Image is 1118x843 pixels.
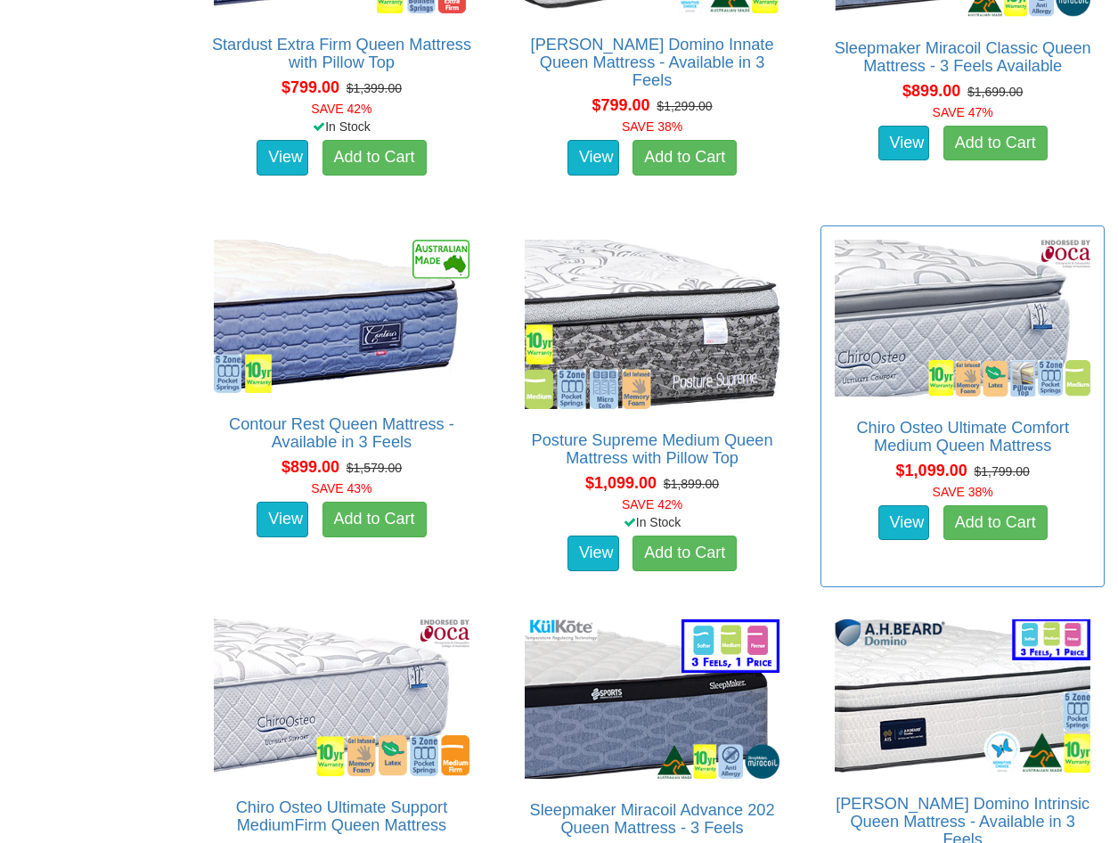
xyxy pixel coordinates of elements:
img: Chiro Osteo Ultimate Comfort Medium Queen Mattress [830,235,1095,401]
a: Stardust Extra Firm Queen Mattress with Pillow Top [212,36,471,71]
a: View [257,140,308,176]
img: Posture Supreme Medium Queen Mattress with Pillow Top [520,235,785,413]
a: View [257,502,308,537]
span: $899.00 [902,82,960,100]
a: Chiro Osteo Ultimate Comfort Medium Queen Mattress [856,419,1069,454]
del: $1,799.00 [974,464,1029,479]
a: Add to Cart [322,502,427,537]
img: Chiro Osteo Ultimate Support MediumFirm Queen Mattress [209,615,474,781]
a: View [878,505,930,541]
span: $1,099.00 [896,462,967,479]
span: $799.00 [592,96,649,114]
a: Add to Cart [943,126,1048,161]
a: Chiro Osteo Ultimate Support MediumFirm Queen Mattress [236,798,448,834]
a: View [878,126,930,161]
font: SAVE 42% [311,102,371,116]
del: $1,579.00 [347,461,402,475]
a: Contour Rest Queen Mattress - Available in 3 Feels [229,415,454,451]
span: $1,099.00 [585,474,657,492]
del: $1,899.00 [664,477,719,491]
a: Add to Cart [943,505,1048,541]
a: View [567,140,619,176]
a: Add to Cart [632,140,737,176]
font: SAVE 38% [622,119,682,134]
a: Add to Cart [632,536,737,571]
a: Sleepmaker Miracoil Classic Queen Mattress - 3 Feels Available [835,39,1091,75]
font: SAVE 42% [622,497,682,512]
div: In Stock [507,513,798,531]
a: [PERSON_NAME] Domino Innate Queen Mattress - Available in 3 Feels [531,36,774,89]
font: SAVE 43% [311,481,371,495]
del: $1,299.00 [657,99,712,113]
font: SAVE 47% [933,105,993,119]
a: View [567,536,619,571]
font: SAVE 38% [933,485,993,499]
img: Contour Rest Queen Mattress - Available in 3 Feels [209,235,474,397]
a: Posture Supreme Medium Queen Mattress with Pillow Top [532,431,773,467]
span: $899.00 [282,458,339,476]
div: In Stock [196,118,487,135]
del: $1,699.00 [967,85,1023,99]
del: $1,399.00 [347,81,402,95]
a: Add to Cart [322,140,427,176]
img: A.H Beard Domino Intrinsic Queen Mattress - Available in 3 Feels [830,615,1095,777]
span: $799.00 [282,78,339,96]
a: Sleepmaker Miracoil Advance 202 Queen Mattress - 3 Feels [530,801,775,837]
img: Sleepmaker Miracoil Advance 202 Queen Mattress - 3 Feels [520,615,785,783]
